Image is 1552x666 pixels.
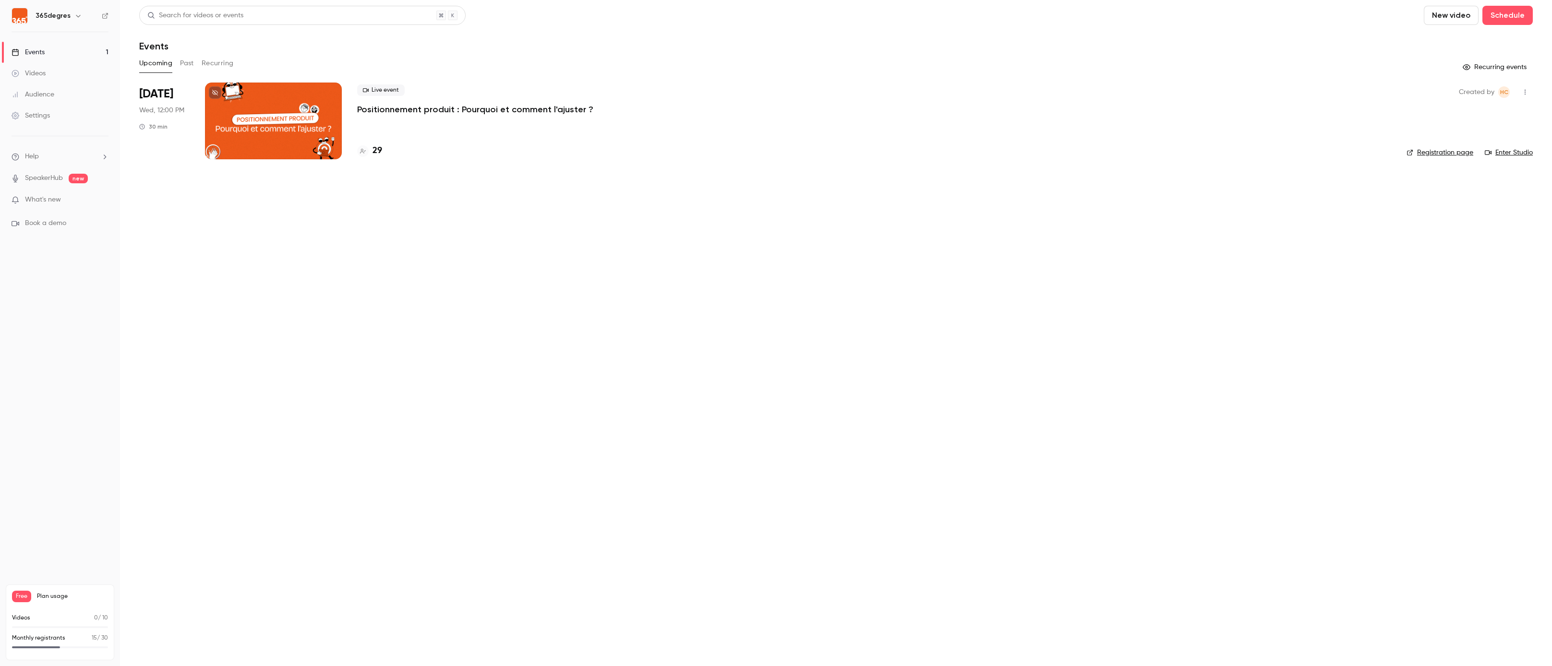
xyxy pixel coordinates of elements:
[139,40,168,52] h1: Events
[12,90,54,99] div: Audience
[12,634,65,642] p: Monthly registrants
[1458,59,1533,75] button: Recurring events
[180,56,194,71] button: Past
[94,615,98,621] span: 0
[94,614,108,622] p: / 10
[1459,86,1494,98] span: Created by
[1482,6,1533,25] button: Schedule
[12,8,27,24] img: 365degres
[25,152,39,162] span: Help
[1498,86,1510,98] span: Hélène CHOMIENNE
[12,48,45,57] div: Events
[36,11,71,21] h6: 365degres
[1500,86,1508,98] span: HC
[12,69,46,78] div: Videos
[147,11,243,21] div: Search for videos or events
[139,56,172,71] button: Upcoming
[12,614,30,622] p: Videos
[373,144,382,157] h4: 29
[1424,6,1479,25] button: New video
[139,106,184,115] span: Wed, 12:00 PM
[12,591,31,602] span: Free
[139,83,190,159] div: Aug 27 Wed, 12:00 PM (Europe/Paris)
[25,173,63,183] a: SpeakerHub
[12,111,50,120] div: Settings
[202,56,234,71] button: Recurring
[25,195,61,205] span: What's new
[92,635,97,641] span: 15
[1485,148,1533,157] a: Enter Studio
[357,84,405,96] span: Live event
[1407,148,1473,157] a: Registration page
[139,123,168,131] div: 30 min
[25,218,66,228] span: Book a demo
[92,634,108,642] p: / 30
[69,174,88,183] span: new
[357,144,382,157] a: 29
[139,86,173,102] span: [DATE]
[357,104,593,115] a: Positionnement produit : Pourquoi et comment l'ajuster ?
[12,152,108,162] li: help-dropdown-opener
[37,593,108,600] span: Plan usage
